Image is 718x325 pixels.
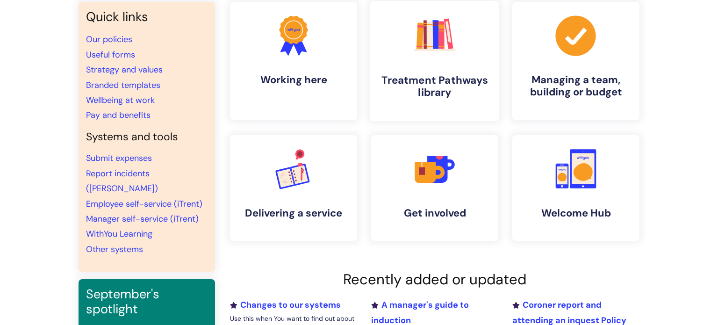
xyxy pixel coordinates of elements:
[520,207,632,219] h4: Welcome Hub
[371,135,498,241] a: Get involved
[86,213,199,224] a: Manager self-service (iTrent)
[520,74,632,99] h4: Managing a team, building or budget
[86,152,152,164] a: Submit expenses
[86,228,152,239] a: WithYou Learning
[86,109,151,121] a: Pay and benefits
[230,271,639,288] h2: Recently added or updated
[86,198,202,209] a: Employee self-service (iTrent)
[512,2,639,120] a: Managing a team, building or budget
[86,64,163,75] a: Strategy and values
[237,207,350,219] h4: Delivering a service
[86,49,135,60] a: Useful forms
[230,135,357,241] a: Delivering a service
[86,9,208,24] h3: Quick links
[86,94,155,106] a: Wellbeing at work
[86,34,132,45] a: Our policies
[370,1,499,121] a: Treatment Pathways library
[86,79,160,91] a: Branded templates
[86,287,208,317] h3: September's spotlight
[86,168,158,194] a: Report incidents ([PERSON_NAME])
[237,74,350,86] h4: Working here
[378,74,492,99] h4: Treatment Pathways library
[230,299,341,311] a: Changes to our systems
[512,135,639,241] a: Welcome Hub
[230,2,357,120] a: Working here
[379,207,491,219] h4: Get involved
[86,130,208,144] h4: Systems and tools
[86,244,143,255] a: Other systems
